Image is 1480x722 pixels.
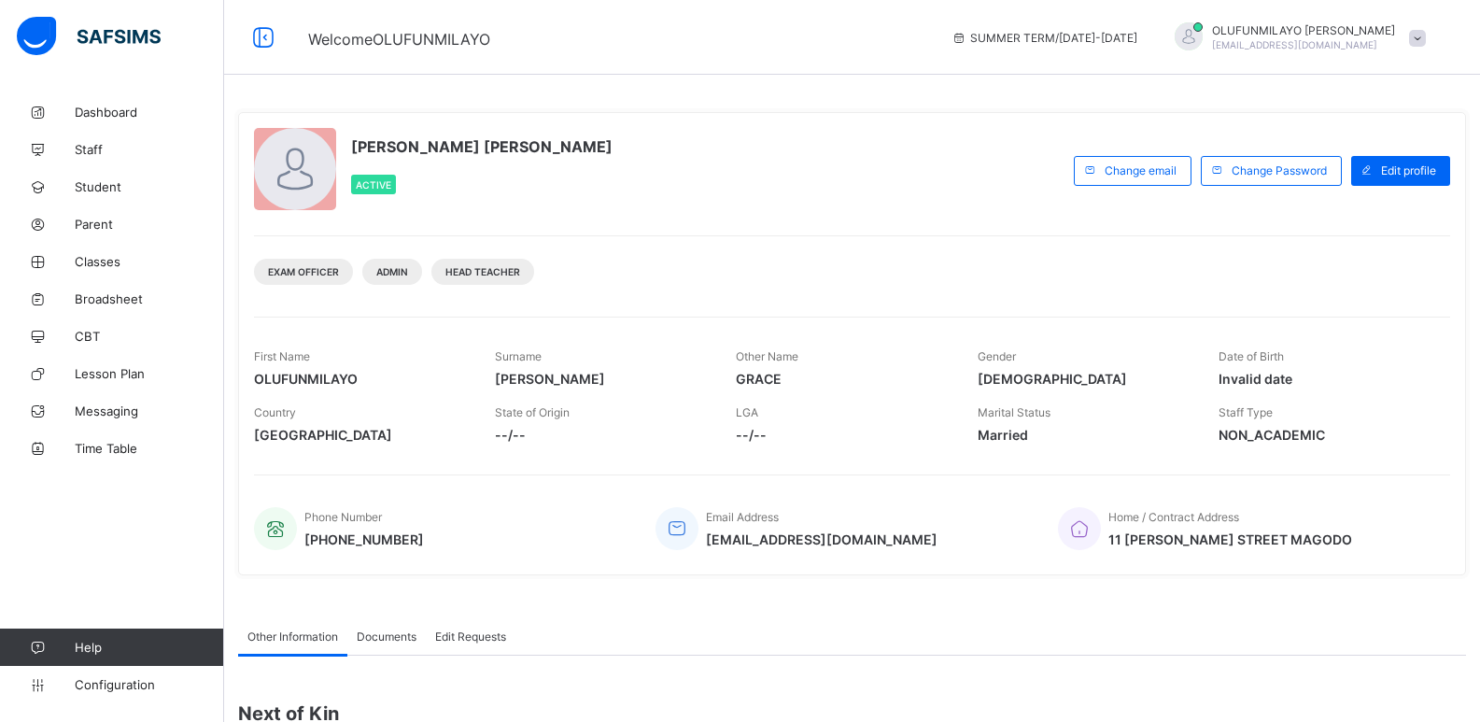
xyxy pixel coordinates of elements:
span: CBT [75,329,224,344]
span: Married [978,427,1191,443]
span: Home / Contract Address [1108,510,1239,524]
span: Change Password [1232,163,1327,177]
span: Parent [75,217,224,232]
span: 11 [PERSON_NAME] STREET MAGODO [1108,531,1352,547]
span: [EMAIL_ADDRESS][DOMAIN_NAME] [706,531,937,547]
span: Email Address [706,510,779,524]
div: OLUFUNMILAYOSAMUEL [1156,22,1435,53]
span: Invalid date [1219,371,1431,387]
span: State of Origin [495,405,570,419]
span: Dashboard [75,105,224,120]
span: Classes [75,254,224,269]
span: --/-- [495,427,708,443]
span: Country [254,405,296,419]
span: Help [75,640,223,655]
span: LGA [736,405,758,419]
span: Change email [1105,163,1177,177]
span: Admin [376,266,408,277]
span: Date of Birth [1219,349,1284,363]
span: Exam Officer [268,266,339,277]
span: Edit profile [1381,163,1436,177]
span: Lesson Plan [75,366,224,381]
span: [EMAIL_ADDRESS][DOMAIN_NAME] [1212,39,1377,50]
span: Surname [495,349,542,363]
span: [PERSON_NAME] [PERSON_NAME] [351,137,613,156]
span: Gender [978,349,1016,363]
span: Staff Type [1219,405,1273,419]
span: Documents [357,630,416,644]
span: [PHONE_NUMBER] [304,531,424,547]
span: Active [356,179,391,191]
span: Student [75,179,224,194]
span: Broadsheet [75,291,224,306]
span: GRACE [736,371,949,387]
span: [GEOGRAPHIC_DATA] [254,427,467,443]
span: OLUFUNMILAYO [PERSON_NAME] [1212,23,1395,37]
span: Phone Number [304,510,382,524]
span: [PERSON_NAME] [495,371,708,387]
span: Head Teacher [445,266,520,277]
span: First Name [254,349,310,363]
span: Staff [75,142,224,157]
span: session/term information [951,31,1137,45]
span: Other Information [247,630,338,644]
span: [DEMOGRAPHIC_DATA] [978,371,1191,387]
span: Other Name [736,349,798,363]
span: Marital Status [978,405,1050,419]
span: Messaging [75,403,224,418]
span: Welcome OLUFUNMILAYO [308,30,490,49]
span: OLUFUNMILAYO [254,371,467,387]
span: Time Table [75,441,224,456]
span: Edit Requests [435,630,506,644]
img: safsims [17,17,161,56]
span: Configuration [75,677,223,692]
span: NON_ACADEMIC [1219,427,1431,443]
span: --/-- [736,427,949,443]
